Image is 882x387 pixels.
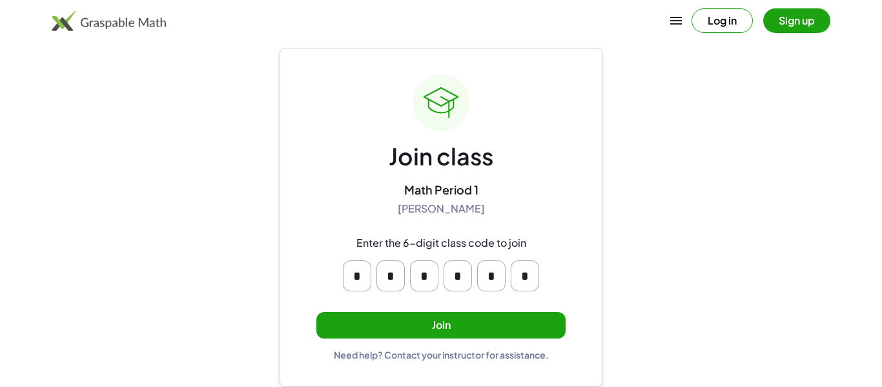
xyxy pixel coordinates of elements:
div: [PERSON_NAME] [398,202,485,216]
button: Sign up [763,8,830,33]
input: Please enter OTP character 5 [477,260,506,291]
div: Math Period 1 [404,182,478,197]
div: Enter the 6-digit class code to join [356,236,526,250]
input: Please enter OTP character 1 [343,260,371,291]
div: Need help? Contact your instructor for assistance. [334,349,549,361]
div: Join class [389,141,493,172]
input: Please enter OTP character 6 [511,260,539,291]
input: Please enter OTP character 4 [444,260,472,291]
button: Join [316,312,566,339]
input: Please enter OTP character 2 [376,260,405,291]
input: Please enter OTP character 3 [410,260,438,291]
button: Log in [692,8,753,33]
